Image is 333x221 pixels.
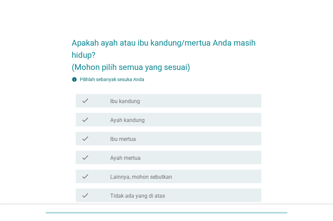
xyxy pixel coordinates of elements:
[72,30,261,73] h2: Apakah ayah atau ibu kandung/mertua Anda masih hidup? (Mohon pilih semua yang sesuai)
[110,155,141,162] label: Ayah mertua
[81,97,89,105] i: check
[110,136,136,143] label: Ibu mertua
[81,172,89,180] i: check
[110,117,145,124] label: Ayah kandung
[81,134,89,143] i: check
[72,77,77,82] i: info
[81,191,89,199] i: check
[80,77,144,82] label: Pilihlah sebanyak sesuka Anda
[110,174,172,180] label: Lainnya, mohon sebutkan
[81,116,89,124] i: check
[110,193,165,199] label: Tidak ada yang di atas
[110,98,140,105] label: Ibu kandung
[81,153,89,162] i: check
